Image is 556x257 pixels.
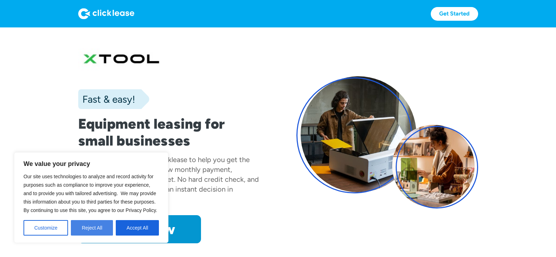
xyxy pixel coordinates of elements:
div: Fast & easy! [78,92,135,106]
button: Customize [24,220,68,236]
h1: Equipment leasing for small businesses [78,115,260,149]
div: has partnered with Clicklease to help you get the equipment you need for a low monthly payment, c... [78,155,259,203]
div: We value your privacy [14,152,168,243]
p: We value your privacy [24,160,159,168]
button: Reject All [71,220,113,236]
a: Get Started [431,7,478,21]
img: Logo [78,8,134,19]
button: Accept All [116,220,159,236]
span: Our site uses technologies to analyze and record activity for purposes such as compliance to impr... [24,174,157,213]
